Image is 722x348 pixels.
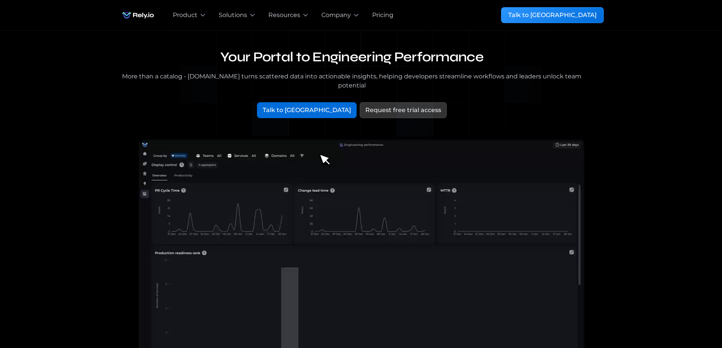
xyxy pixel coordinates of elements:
[360,102,447,118] a: Request free trial access
[508,11,597,20] div: Talk to [GEOGRAPHIC_DATA]
[119,49,586,66] h1: Your Portal to Engineering Performance
[263,106,351,115] div: Talk to [GEOGRAPHIC_DATA]
[219,11,247,20] div: Solutions
[501,7,604,23] a: Talk to [GEOGRAPHIC_DATA]
[372,11,393,20] a: Pricing
[119,8,158,23] a: home
[173,11,197,20] div: Product
[268,11,300,20] div: Resources
[321,11,351,20] div: Company
[257,102,357,118] a: Talk to [GEOGRAPHIC_DATA]
[119,72,586,90] div: More than a catalog - [DOMAIN_NAME] turns scattered data into actionable insights, helping develo...
[119,8,158,23] img: Rely.io logo
[365,106,441,115] div: Request free trial access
